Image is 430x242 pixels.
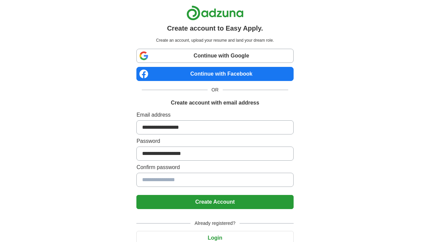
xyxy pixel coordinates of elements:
span: OR [208,86,223,93]
a: Continue with Facebook [136,67,293,81]
label: Password [136,137,293,145]
a: Continue with Google [136,49,293,63]
span: Already registered? [190,220,239,227]
img: Adzuna logo [186,5,244,21]
p: Create an account, upload your resume and land your dream role. [138,37,292,43]
h1: Create account with email address [171,99,259,107]
a: Login [136,235,293,241]
label: Email address [136,111,293,119]
label: Confirm password [136,163,293,171]
button: Create Account [136,195,293,209]
h1: Create account to Easy Apply. [167,23,263,33]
